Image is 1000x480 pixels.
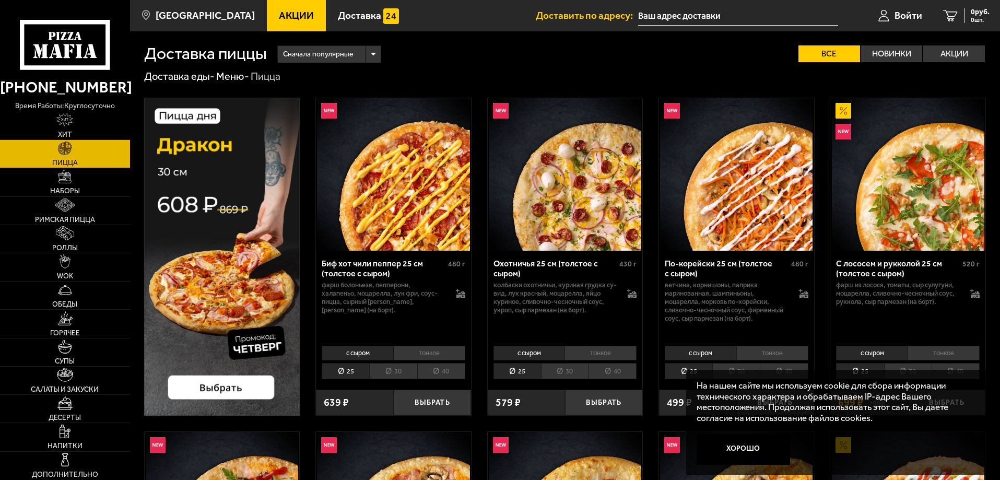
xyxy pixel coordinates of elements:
[216,70,249,83] a: Меню-
[664,103,680,119] img: Новинка
[493,346,565,360] li: с сыром
[144,45,267,62] h1: Доставка пиццы
[493,363,541,379] li: 25
[712,363,760,379] li: 30
[251,70,280,84] div: Пицца
[908,346,980,360] li: тонкое
[338,10,381,20] span: Доставка
[962,260,980,268] span: 520 г
[932,363,980,379] li: 40
[832,98,984,251] img: С лососем и рукколой 25 см (толстое с сыром)
[665,346,736,360] li: с сыром
[394,390,471,415] button: Выбрать
[35,216,95,224] span: Римская пицца
[565,390,642,415] button: Выбрать
[536,10,638,20] span: Доставить по адресу:
[836,363,884,379] li: 25
[798,45,860,62] label: Все
[144,70,215,83] a: Доставка еды-
[736,346,808,360] li: тонкое
[697,434,791,465] button: Хорошо
[638,6,838,26] input: Ваш адрес доставки
[619,260,637,268] span: 430 г
[369,363,417,379] li: 30
[58,131,72,138] span: Хит
[322,259,445,278] div: Биф хот чили пеппер 25 см (толстое с сыром)
[660,98,813,251] img: По-корейски 25 см (толстое с сыром)
[322,346,393,360] li: с сыром
[31,386,99,393] span: Салаты и закуски
[659,98,814,251] a: НовинкаПо-корейски 25 см (толстое с сыром)
[52,159,78,167] span: Пицца
[317,98,469,251] img: Биф хот чили пеппер 25 см (толстое с сыром)
[697,380,970,424] p: На нашем сайте мы используем cookie для сбора информации технического характера и обрабатываем IP...
[496,397,521,408] span: 579 ₽
[884,363,932,379] li: 30
[971,8,990,16] span: 0 руб.
[321,437,337,453] img: Новинка
[923,45,985,62] label: Акции
[321,103,337,119] img: Новинка
[279,10,314,20] span: Акции
[564,346,637,360] li: тонкое
[665,259,789,278] div: По-корейски 25 см (толстое с сыром)
[971,17,990,23] span: 0 шт.
[322,363,369,379] li: 25
[541,363,589,379] li: 30
[493,437,509,453] img: Новинка
[836,346,908,360] li: с сыром
[156,10,255,20] span: [GEOGRAPHIC_DATA]
[50,330,80,337] span: Горячее
[493,259,617,278] div: Охотничья 25 см (толстое с сыром)
[57,273,73,280] span: WOK
[448,260,465,268] span: 480 г
[836,103,851,119] img: Акционный
[665,281,789,323] p: ветчина, корнишоны, паприка маринованная, шампиньоны, моцарелла, морковь по-корейски, сливочно-че...
[322,281,445,314] p: фарш болоньезе, пепперони, халапеньо, моцарелла, лук фри, соус-пицца, сырный [PERSON_NAME], [PERS...
[52,244,78,252] span: Роллы
[48,442,83,450] span: Напитки
[55,358,75,365] span: Супы
[665,363,712,379] li: 25
[489,98,641,251] img: Охотничья 25 см (толстое с сыром)
[316,98,471,251] a: НовинкаБиф хот чили пеппер 25 см (толстое с сыром)
[383,8,399,24] img: 15daf4d41897b9f0e9f617042186c801.svg
[32,471,98,478] span: Дополнительно
[417,363,465,379] li: 40
[895,10,922,20] span: Войти
[791,260,808,268] span: 480 г
[830,98,985,251] a: АкционныйНовинкаС лососем и рукколой 25 см (толстое с сыром)
[667,397,692,408] span: 499 ₽
[664,437,680,453] img: Новинка
[836,124,851,139] img: Новинка
[861,45,923,62] label: Новинки
[49,414,81,422] span: Десерты
[493,281,617,314] p: колбаски охотничьи, куриная грудка су-вид, лук красный, моцарелла, яйцо куриное, сливочно-чесночн...
[50,188,80,195] span: Наборы
[493,103,509,119] img: Новинка
[589,363,637,379] li: 40
[836,259,960,278] div: С лососем и рукколой 25 см (толстое с сыром)
[283,44,353,64] span: Сначала популярные
[52,301,77,308] span: Обеды
[760,363,808,379] li: 40
[488,98,643,251] a: НовинкаОхотничья 25 см (толстое с сыром)
[393,346,465,360] li: тонкое
[836,281,960,306] p: фарш из лосося, томаты, сыр сулугуни, моцарелла, сливочно-чесночный соус, руккола, сыр пармезан (...
[324,397,349,408] span: 639 ₽
[150,437,166,453] img: Новинка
